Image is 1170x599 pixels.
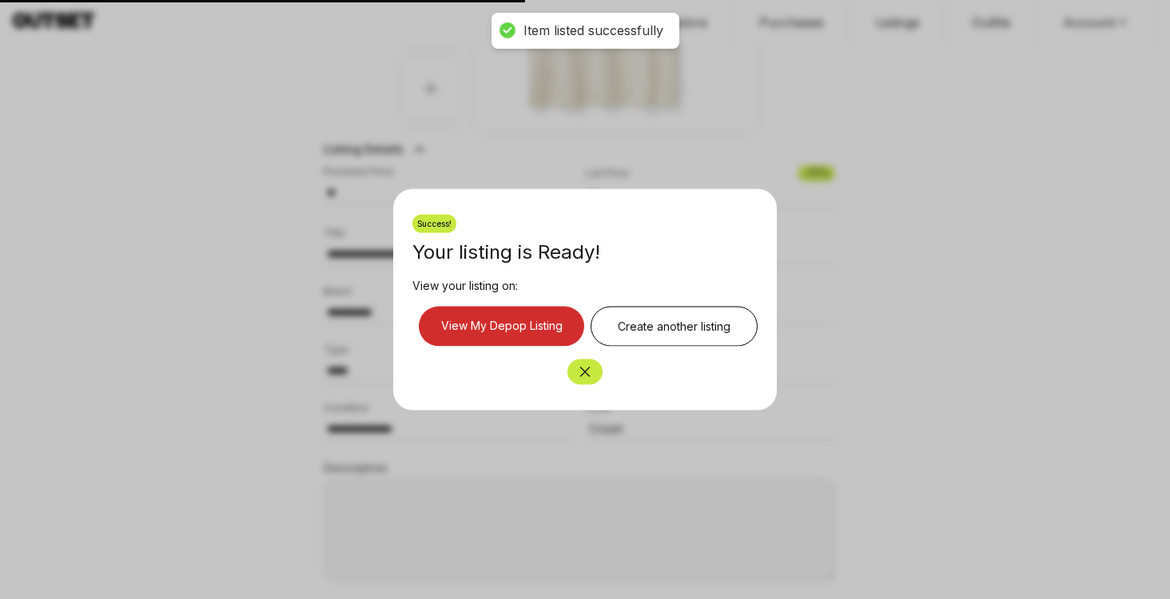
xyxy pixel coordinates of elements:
[591,307,758,347] a: Create another listing
[567,359,603,385] button: Close
[412,215,456,233] div: Success!
[412,278,758,307] p: View your listing on:
[419,307,584,347] a: View My Depop Listing
[412,240,758,265] h2: Your listing is Ready!
[523,22,663,39] div: Item listed successfully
